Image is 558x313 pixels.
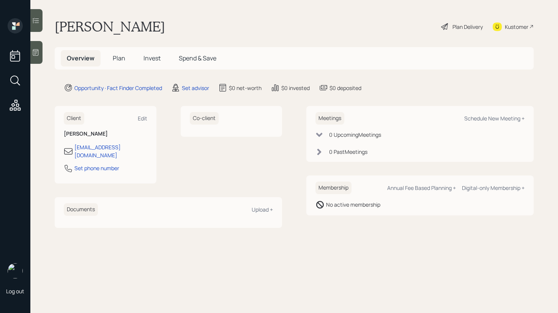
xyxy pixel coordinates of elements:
span: Invest [143,54,161,62]
span: Overview [67,54,95,62]
div: Edit [138,115,147,122]
div: 0 Past Meeting s [329,148,367,156]
div: Upload + [252,206,273,213]
h6: Membership [315,182,352,194]
h1: [PERSON_NAME] [55,18,165,35]
div: No active membership [326,201,380,209]
h6: Client [64,112,84,125]
span: Plan [113,54,125,62]
div: $0 invested [281,84,310,92]
span: Spend & Save [179,54,216,62]
h6: Documents [64,203,98,216]
img: retirable_logo.png [8,263,23,278]
div: Opportunity · Fact Finder Completed [74,84,162,92]
div: Kustomer [505,23,528,31]
div: $0 deposited [329,84,361,92]
div: Set advisor [182,84,209,92]
div: 0 Upcoming Meeting s [329,131,381,139]
div: Digital-only Membership + [462,184,525,191]
div: Annual Fee Based Planning + [387,184,456,191]
div: $0 net-worth [229,84,262,92]
div: Log out [6,288,24,295]
h6: [PERSON_NAME] [64,131,147,137]
div: [EMAIL_ADDRESS][DOMAIN_NAME] [74,143,147,159]
div: Plan Delivery [452,23,483,31]
div: Schedule New Meeting + [464,115,525,122]
div: Set phone number [74,164,119,172]
h6: Meetings [315,112,344,125]
h6: Co-client [190,112,219,125]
